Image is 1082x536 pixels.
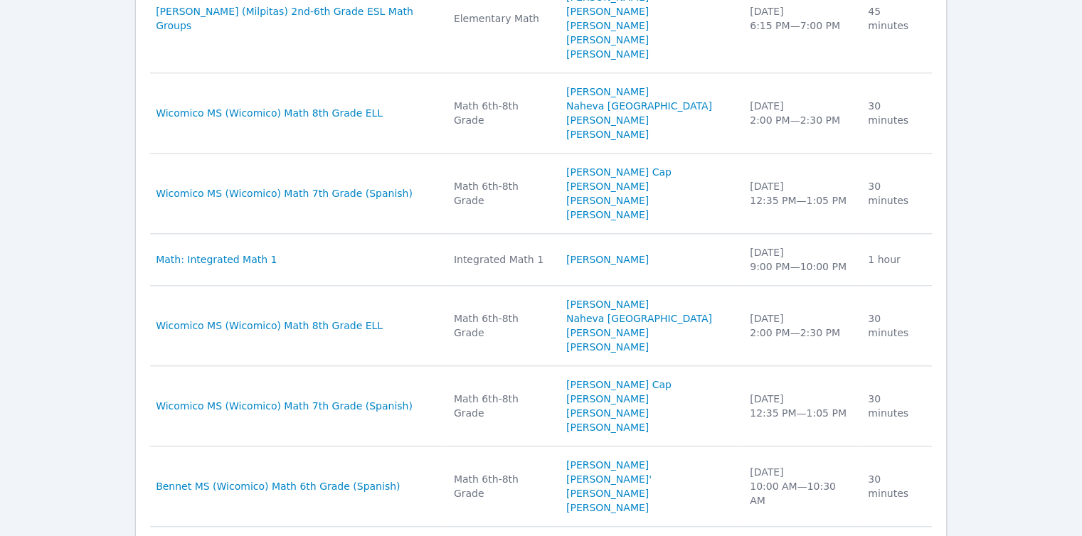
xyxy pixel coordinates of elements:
a: Math: Integrated Math 1 [156,252,277,267]
div: Integrated Math 1 [454,252,549,267]
div: 30 minutes [868,392,923,420]
div: [DATE] 2:00 PM — 2:30 PM [750,311,851,340]
a: Wicomico MS (Wicomico) Math 7th Grade (Spanish) [156,399,413,413]
div: Math 6th-8th Grade [454,311,549,340]
a: [PERSON_NAME] [566,113,649,127]
a: [PERSON_NAME] [566,85,649,99]
tr: Bennet MS (Wicomico) Math 6th Grade (Spanish)Math 6th-8th Grade[PERSON_NAME][PERSON_NAME]' [PERSO... [150,446,932,527]
tr: Wicomico MS (Wicomico) Math 7th Grade (Spanish)Math 6th-8th Grade[PERSON_NAME] Cap[PERSON_NAME][P... [150,154,932,234]
div: 30 minutes [868,99,923,127]
div: [DATE] 10:00 AM — 10:30 AM [750,465,851,508]
div: 45 minutes [868,4,923,33]
div: [DATE] 12:35 PM — 1:05 PM [750,179,851,208]
a: [PERSON_NAME] Cap [566,377,672,392]
div: Math 6th-8th Grade [454,472,549,500]
div: 30 minutes [868,311,923,340]
div: 1 hour [868,252,923,267]
a: [PERSON_NAME] (Milpitas) 2nd-6th Grade ESL Math Groups [156,4,437,33]
a: Bennet MS (Wicomico) Math 6th Grade (Spanish) [156,479,400,493]
tr: Math: Integrated Math 1Integrated Math 1[PERSON_NAME][DATE]9:00 PM—10:00 PM1 hour [150,234,932,286]
a: Wicomico MS (Wicomico) Math 8th Grade ELL [156,318,383,333]
tr: Wicomico MS (Wicomico) Math 8th Grade ELLMath 6th-8th Grade[PERSON_NAME]Naheva [GEOGRAPHIC_DATA][... [150,286,932,366]
tr: Wicomico MS (Wicomico) Math 7th Grade (Spanish)Math 6th-8th Grade[PERSON_NAME] Cap[PERSON_NAME][P... [150,366,932,446]
div: Math 6th-8th Grade [454,179,549,208]
a: Wicomico MS (Wicomico) Math 7th Grade (Spanish) [156,186,413,200]
a: [PERSON_NAME] [566,297,649,311]
a: Naheva [GEOGRAPHIC_DATA] [566,99,712,113]
div: [DATE] 12:35 PM — 1:05 PM [750,392,851,420]
div: [DATE] 2:00 PM — 2:30 PM [750,99,851,127]
div: [DATE] 6:15 PM — 7:00 PM [750,4,851,33]
a: Wicomico MS (Wicomico) Math 8th Grade ELL [156,106,383,120]
div: Elementary Math [454,11,549,26]
a: [PERSON_NAME] [PERSON_NAME] [566,33,733,61]
a: [PERSON_NAME] [566,420,649,434]
div: Math 6th-8th Grade [454,99,549,127]
a: [PERSON_NAME]' [PERSON_NAME] [566,472,733,500]
a: [PERSON_NAME] [566,127,649,141]
tr: Wicomico MS (Wicomico) Math 8th Grade ELLMath 6th-8th Grade[PERSON_NAME]Naheva [GEOGRAPHIC_DATA][... [150,73,932,154]
a: [PERSON_NAME] [566,340,649,354]
div: [DATE] 9:00 PM — 10:00 PM [750,245,851,274]
a: Naheva [GEOGRAPHIC_DATA] [566,311,712,326]
a: [PERSON_NAME] [566,500,649,515]
div: Math 6th-8th Grade [454,392,549,420]
a: [PERSON_NAME] [566,406,649,420]
a: [PERSON_NAME] [566,458,649,472]
a: [PERSON_NAME] [566,4,649,18]
div: 30 minutes [868,472,923,500]
a: [PERSON_NAME] [566,18,649,33]
a: [PERSON_NAME] [566,193,649,208]
a: [PERSON_NAME] [566,392,649,406]
a: [PERSON_NAME] Cap [566,165,672,179]
div: 30 minutes [868,179,923,208]
a: [PERSON_NAME] [566,326,649,340]
a: [PERSON_NAME] [566,179,649,193]
a: [PERSON_NAME] [566,252,649,267]
a: [PERSON_NAME] [566,208,649,222]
